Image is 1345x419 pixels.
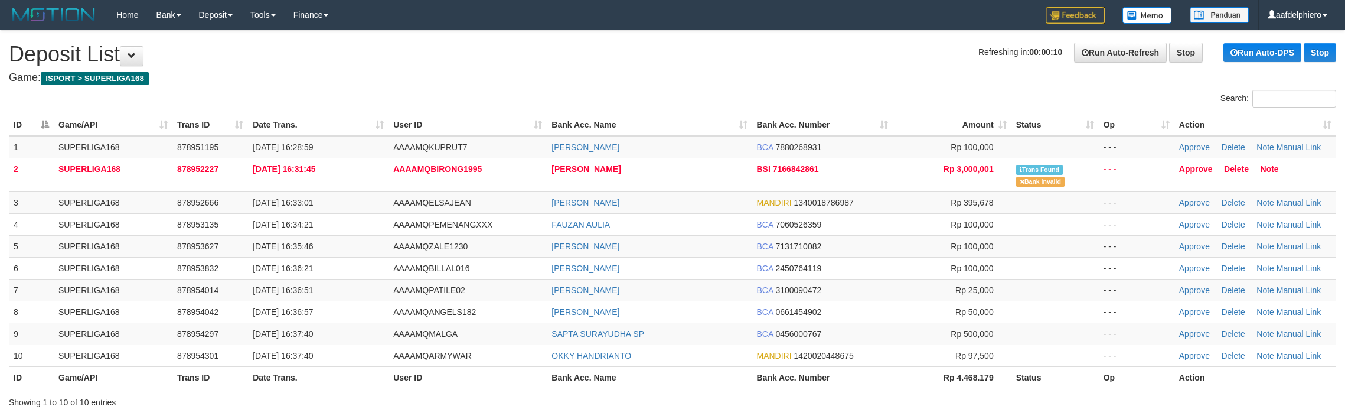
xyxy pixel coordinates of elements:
span: 878954297 [177,329,218,339]
span: BCA [757,329,773,339]
td: SUPERLIGA168 [54,345,172,366]
a: Note [1256,307,1274,317]
a: Manual Link [1277,142,1321,152]
span: AAAAMQELSAJEAN [393,198,471,207]
td: 4 [9,213,54,235]
th: Bank Acc. Name: activate to sort column ascending [547,114,752,136]
a: Manual Link [1277,351,1321,360]
a: Stop [1304,43,1336,62]
th: Amount: activate to sort column ascending [893,114,1011,136]
a: Manual Link [1277,285,1321,295]
td: SUPERLIGA168 [54,279,172,301]
span: 878952227 [177,164,218,174]
a: Note [1256,329,1274,339]
td: 9 [9,323,54,345]
th: User ID: activate to sort column ascending [389,114,547,136]
span: BSI [757,164,771,174]
span: BCA [757,142,773,152]
th: Op [1099,366,1174,388]
td: SUPERLIGA168 [54,158,172,191]
span: 878953627 [177,242,218,251]
span: Copy 7880268931 to clipboard [775,142,821,152]
a: FAUZAN AULIA [551,220,610,229]
span: Refreshing in: [978,47,1062,57]
a: Approve [1179,142,1210,152]
a: Approve [1179,220,1210,229]
a: Manual Link [1277,329,1321,339]
a: Delete [1221,142,1245,152]
span: BCA [757,220,773,229]
span: Copy 1340018786987 to clipboard [794,198,854,207]
span: AAAAMQKUPRUT7 [393,142,467,152]
th: ID [9,366,54,388]
span: [DATE] 16:34:21 [253,220,313,229]
a: OKKY HANDRIANTO [551,351,631,360]
a: Run Auto-Refresh [1074,43,1167,63]
span: MANDIRI [757,198,792,207]
a: Manual Link [1277,307,1321,317]
th: Trans ID: activate to sort column ascending [172,114,248,136]
td: - - - [1099,158,1174,191]
span: BCA [757,264,773,273]
span: AAAAMQARMYWAR [393,351,472,360]
span: BCA [757,285,773,295]
span: 878951195 [177,142,218,152]
span: ISPORT > SUPERLIGA168 [41,72,149,85]
a: SAPTA SURAYUDHA SP [551,329,644,339]
div: Showing 1 to 10 of 10 entries [9,392,551,408]
td: SUPERLIGA168 [54,301,172,323]
span: 878953832 [177,264,218,273]
span: 878952666 [177,198,218,207]
span: Rp 25,000 [955,285,994,295]
a: Delete [1221,220,1245,229]
span: MANDIRI [757,351,792,360]
a: Note [1256,142,1274,152]
a: Manual Link [1277,264,1321,273]
span: BCA [757,307,773,317]
span: [DATE] 16:35:46 [253,242,313,251]
th: Date Trans.: activate to sort column ascending [248,114,389,136]
td: SUPERLIGA168 [54,191,172,213]
th: Game/API: activate to sort column ascending [54,114,172,136]
td: SUPERLIGA168 [54,235,172,257]
span: 878954014 [177,285,218,295]
td: 6 [9,257,54,279]
span: [DATE] 16:36:51 [253,285,313,295]
th: Action: activate to sort column ascending [1174,114,1336,136]
span: Rp 395,678 [951,198,993,207]
span: [DATE] 16:31:45 [253,164,315,174]
span: Copy 7060526359 to clipboard [775,220,821,229]
a: Approve [1179,307,1210,317]
span: Copy 3100090472 to clipboard [775,285,821,295]
span: AAAAMQPATILE02 [393,285,465,295]
input: Search: [1252,90,1336,108]
td: SUPERLIGA168 [54,257,172,279]
a: Approve [1179,351,1210,360]
th: Status: activate to sort column ascending [1011,114,1099,136]
a: Approve [1179,164,1213,174]
td: - - - [1099,279,1174,301]
a: Run Auto-DPS [1223,43,1301,62]
a: Note [1256,242,1274,251]
a: Manual Link [1277,220,1321,229]
th: Bank Acc. Number: activate to sort column ascending [752,114,893,136]
a: Delete [1221,285,1245,295]
a: Delete [1221,307,1245,317]
span: Bank is not match [1016,177,1065,187]
th: Game/API [54,366,172,388]
td: 5 [9,235,54,257]
span: Copy 7131710082 to clipboard [775,242,821,251]
a: [PERSON_NAME] [551,307,619,317]
span: Copy 2450764119 to clipboard [775,264,821,273]
a: Delete [1221,198,1245,207]
th: Bank Acc. Number [752,366,893,388]
td: - - - [1099,301,1174,323]
span: Copy 1420020448675 to clipboard [794,351,854,360]
span: AAAAMQPEMENANGXXX [393,220,492,229]
img: Button%20Memo.svg [1122,7,1172,24]
td: SUPERLIGA168 [54,136,172,158]
th: Date Trans. [248,366,389,388]
a: Approve [1179,329,1210,339]
strong: 00:00:10 [1029,47,1062,57]
a: Note [1256,285,1274,295]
